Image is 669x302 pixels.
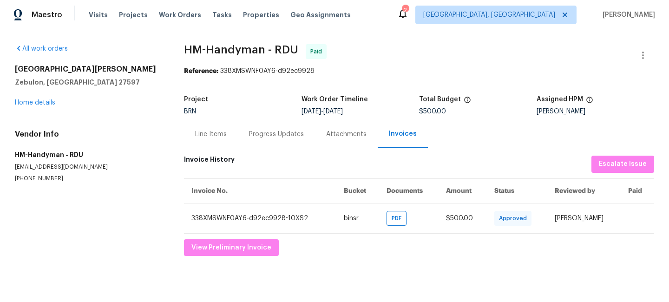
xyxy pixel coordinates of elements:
[15,46,68,52] a: All work orders
[326,130,367,139] div: Attachments
[591,156,654,173] button: Escalate Issue
[419,108,446,115] span: $500.00
[290,10,351,20] span: Geo Assignments
[184,203,336,233] td: 338XMSWNF0AY6-d92ec9928-10XS2
[184,44,298,55] span: HM-Handyman - RDU
[323,108,343,115] span: [DATE]
[15,65,162,74] h2: [GEOGRAPHIC_DATA][PERSON_NAME]
[423,10,555,20] span: [GEOGRAPHIC_DATA], [GEOGRAPHIC_DATA]
[184,68,218,74] b: Reference:
[336,203,380,233] td: binsr
[387,211,407,226] div: PDF
[191,242,271,254] span: View Preliminary Invoice
[15,78,162,87] h5: Zebulon, [GEOGRAPHIC_DATA] 27597
[499,214,531,223] span: Approved
[547,203,621,233] td: [PERSON_NAME]
[184,96,208,103] h5: Project
[547,178,621,203] th: Reviewed by
[159,10,201,20] span: Work Orders
[379,178,438,203] th: Documents
[243,10,279,20] span: Properties
[184,66,654,76] div: 338XMSWNF0AY6-d92ec9928
[392,214,405,223] span: PDF
[249,130,304,139] div: Progress Updates
[599,10,655,20] span: [PERSON_NAME]
[302,108,321,115] span: [DATE]
[402,6,408,15] div: 2
[195,130,227,139] div: Line Items
[15,163,162,171] p: [EMAIL_ADDRESS][DOMAIN_NAME]
[336,178,380,203] th: Bucket
[15,99,55,106] a: Home details
[389,129,417,138] div: Invoices
[212,12,232,18] span: Tasks
[302,108,343,115] span: -
[621,178,654,203] th: Paid
[32,10,62,20] span: Maestro
[184,178,336,203] th: Invoice No.
[15,130,162,139] h4: Vendor Info
[537,108,654,115] div: [PERSON_NAME]
[439,178,487,203] th: Amount
[119,10,148,20] span: Projects
[184,239,279,256] button: View Preliminary Invoice
[15,175,162,183] p: [PHONE_NUMBER]
[487,178,547,203] th: Status
[599,158,647,170] span: Escalate Issue
[184,156,235,168] h6: Invoice History
[184,108,196,115] span: BRN
[89,10,108,20] span: Visits
[464,96,471,108] span: The total cost of line items that have been proposed by Opendoor. This sum includes line items th...
[302,96,368,103] h5: Work Order Timeline
[15,150,162,159] h5: HM-Handyman - RDU
[310,47,326,56] span: Paid
[537,96,583,103] h5: Assigned HPM
[586,96,593,108] span: The hpm assigned to this work order.
[446,215,473,222] span: $500.00
[419,96,461,103] h5: Total Budget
